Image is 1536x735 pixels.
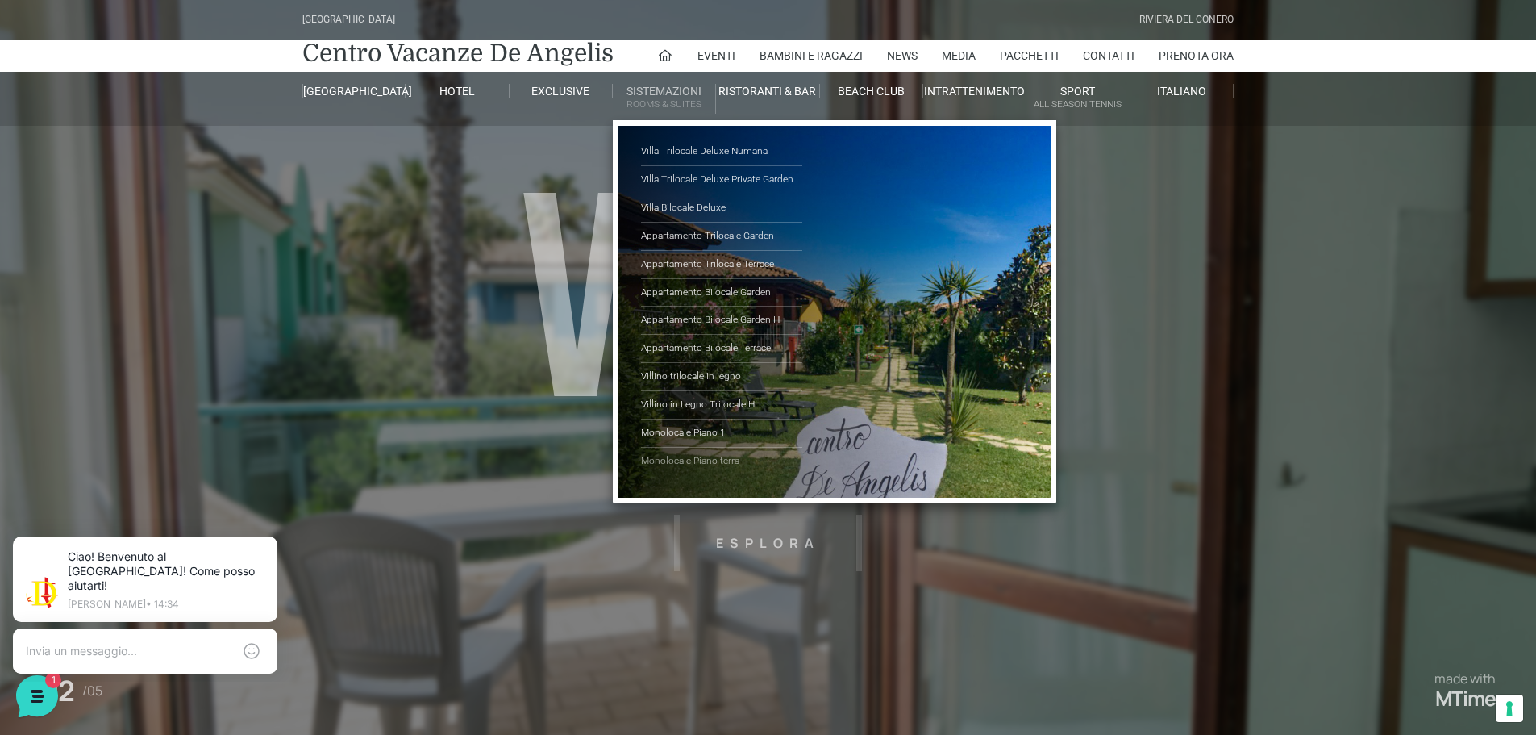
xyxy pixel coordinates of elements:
[613,84,716,114] a: SistemazioniRooms & Suites
[760,40,863,72] a: Bambini e Ragazzi
[144,129,297,142] a: [DEMOGRAPHIC_DATA] tutto
[641,391,802,420] a: Villino in Legno Trilocale H
[77,82,274,92] p: [PERSON_NAME] • 14:34
[641,307,802,335] a: Appartamento Bilocale Garden H
[887,40,918,72] a: News
[613,97,715,112] small: Rooms & Suites
[1496,695,1523,722] button: Le tue preferenze relative al consenso per le tecnologie di tracciamento
[139,541,183,555] p: Messaggi
[716,84,819,98] a: Ristoranti & Bar
[19,148,303,197] a: [PERSON_NAME]Ciao! Benvenuto al [GEOGRAPHIC_DATA]! Come posso aiutarti!18 h fa1
[923,84,1026,98] a: Intrattenimento
[302,84,406,98] a: [GEOGRAPHIC_DATA]
[248,541,272,555] p: Aiuto
[641,251,802,279] a: Appartamento Trilocale Terrace
[26,157,58,189] img: light
[641,223,802,251] a: Appartamento Trilocale Garden
[26,129,137,142] span: Le tue conversazioni
[302,12,395,27] div: [GEOGRAPHIC_DATA]
[36,303,264,319] input: Cerca un articolo...
[1130,84,1234,98] a: Italiano
[13,672,61,720] iframe: Customerly Messenger Launcher
[406,84,509,98] a: Hotel
[1083,40,1134,72] a: Contatti
[13,71,271,103] p: La nostra missione è rendere la tua esperienza straordinaria!
[1026,84,1130,114] a: SportAll Season Tennis
[641,420,802,448] a: Monolocale Piano 1
[105,213,238,226] span: Inizia una conversazione
[697,40,735,72] a: Eventi
[1139,12,1234,27] div: Riviera Del Conero
[1026,97,1129,112] small: All Season Tennis
[302,37,614,69] a: Centro Vacanze De Angelis
[13,13,271,65] h2: Ciao da De Angelis Resort 👋
[641,279,802,307] a: Appartamento Bilocale Garden
[68,155,258,171] span: [PERSON_NAME]
[13,518,112,555] button: Home
[68,174,258,190] p: Ciao! Benvenuto al [GEOGRAPHIC_DATA]! Come posso aiutarti!
[281,174,297,190] span: 1
[820,84,923,98] a: Beach Club
[641,335,802,363] a: Appartamento Bilocale Terrace
[641,448,802,475] a: Monolocale Piano terra
[942,40,976,72] a: Media
[161,516,173,528] span: 1
[510,84,613,98] a: Exclusive
[26,203,297,236] button: Inizia una conversazione
[1000,40,1059,72] a: Pacchetti
[1159,40,1234,72] a: Prenota Ora
[1157,85,1206,98] span: Italiano
[48,541,76,555] p: Home
[641,194,802,223] a: Villa Bilocale Deluxe
[112,518,211,555] button: 1Messaggi
[77,32,274,76] p: Ciao! Benvenuto al [GEOGRAPHIC_DATA]! Come posso aiutarti!
[26,268,126,281] span: Trova una risposta
[268,155,297,169] p: 18 h fa
[641,138,802,166] a: Villa Trilocale Deluxe Numana
[210,518,310,555] button: Aiuto
[172,268,297,281] a: Apri Centro Assistenza
[641,166,802,194] a: Villa Trilocale Deluxe Private Garden
[35,60,68,92] img: light
[641,363,802,391] a: Villino trilocale in legno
